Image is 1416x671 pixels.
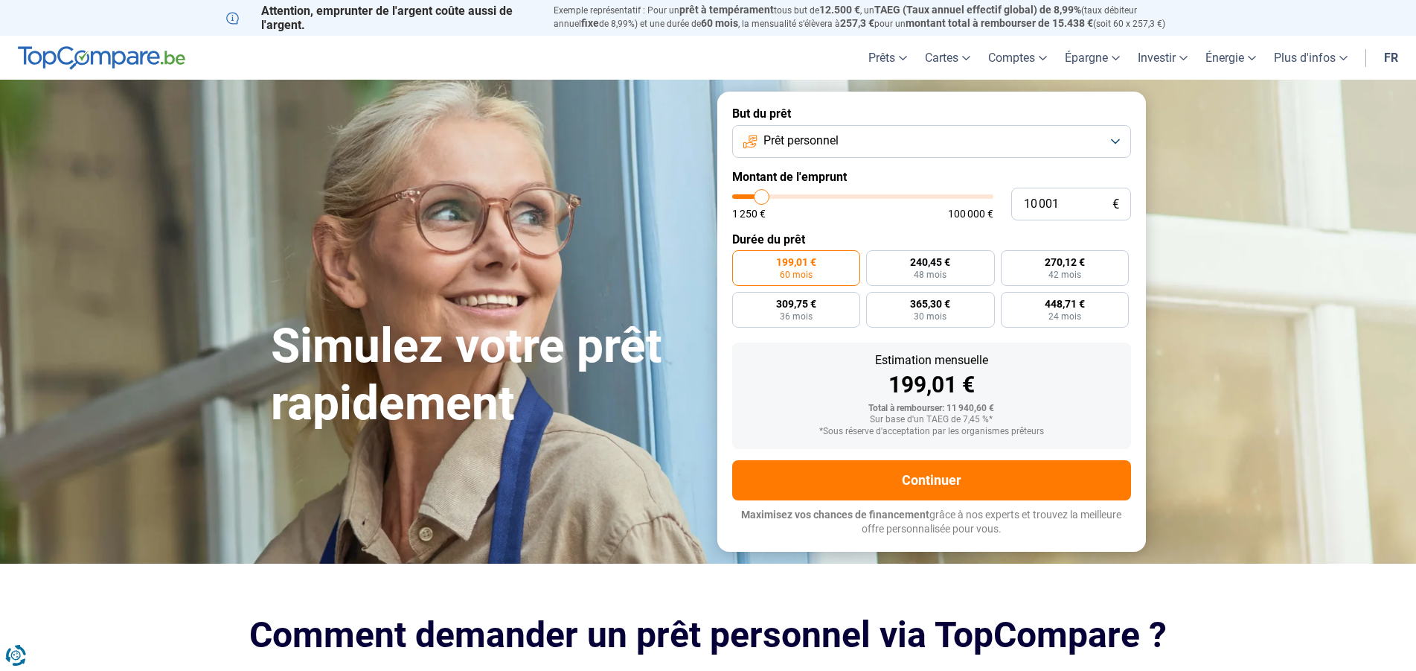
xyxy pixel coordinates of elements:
a: Comptes [979,36,1056,80]
label: But du prêt [732,106,1131,121]
button: Continuer [732,460,1131,500]
span: 60 mois [701,17,738,29]
div: *Sous réserve d'acceptation par les organismes prêteurs [744,427,1119,437]
div: 199,01 € [744,374,1119,396]
label: Montant de l'emprunt [732,170,1131,184]
label: Durée du prêt [732,232,1131,247]
a: Plus d'infos [1265,36,1356,80]
span: 448,71 € [1045,299,1085,309]
span: Maximisez vos chances de financement [741,509,929,521]
div: Sur base d'un TAEG de 7,45 %* [744,415,1119,425]
span: 100 000 € [948,209,993,219]
span: fixe [581,17,599,29]
div: Estimation mensuelle [744,354,1119,366]
span: 42 mois [1048,270,1081,279]
span: 24 mois [1048,312,1081,321]
span: TAEG (Taux annuel effectif global) de 8,99% [874,4,1081,16]
span: € [1112,198,1119,211]
span: 240,45 € [910,257,950,267]
span: 36 mois [780,312,813,321]
button: Prêt personnel [732,125,1131,158]
a: Prêts [859,36,916,80]
a: fr [1375,36,1407,80]
img: TopCompare [18,46,185,70]
span: 1 250 € [732,209,766,219]
span: 12.500 € [819,4,860,16]
h1: Simulez votre prêt rapidement [271,318,699,433]
span: 48 mois [914,270,946,279]
p: Attention, emprunter de l'argent coûte aussi de l'argent. [226,4,536,32]
span: 270,12 € [1045,257,1085,267]
span: montant total à rembourser de 15.438 € [906,17,1093,29]
span: 365,30 € [910,299,950,309]
span: 30 mois [914,312,946,321]
a: Énergie [1196,36,1265,80]
span: Prêt personnel [763,133,839,149]
a: Cartes [916,36,979,80]
span: 60 mois [780,270,813,279]
span: prêt à tempérament [679,4,774,16]
span: 309,75 € [776,299,816,309]
span: 199,01 € [776,257,816,267]
h2: Comment demander un prêt personnel via TopCompare ? [226,614,1191,655]
p: grâce à nos experts et trouvez la meilleure offre personnalisée pour vous. [732,508,1131,537]
a: Investir [1129,36,1196,80]
span: 257,3 € [840,17,874,29]
p: Exemple représentatif : Pour un tous but de , un (taux débiteur annuel de 8,99%) et une durée de ... [554,4,1191,31]
div: Total à rembourser: 11 940,60 € [744,404,1119,414]
a: Épargne [1056,36,1129,80]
